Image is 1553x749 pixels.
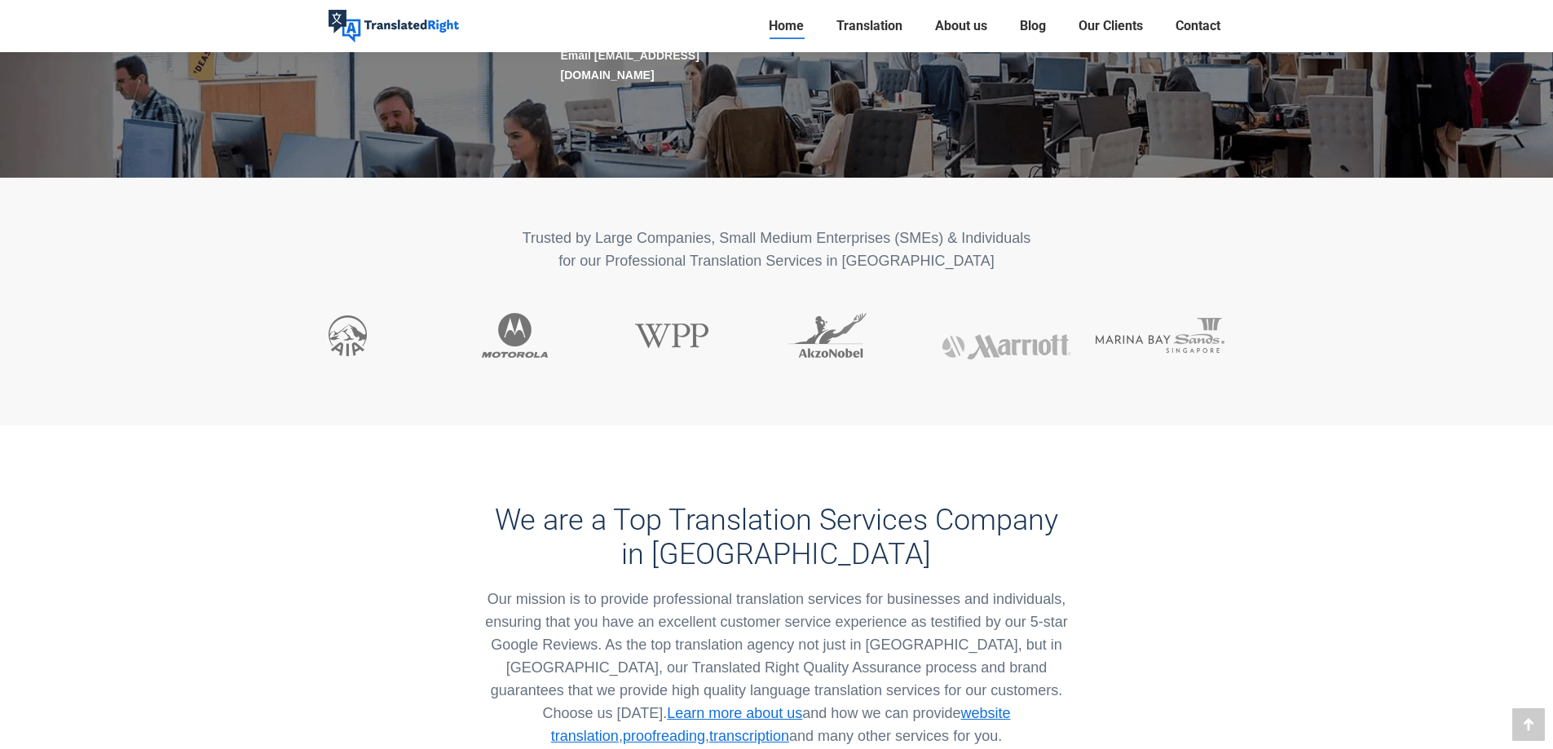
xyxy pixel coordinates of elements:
[832,15,907,37] a: Translation
[764,15,809,37] a: Home
[935,18,987,34] span: About us
[769,18,804,34] span: Home
[635,324,708,348] img: WPP communication company
[329,227,1225,272] p: Trusted by Large Companies, Small Medium Enterprises (SMEs) & Individuals for our Professional Tr...
[482,313,548,358] img: Motorola using Translated Right translation services for their technology and software industry
[1074,15,1148,37] a: Our Clients
[667,705,802,721] a: Learn more about us
[329,10,459,42] img: Translated Right
[482,588,1071,747] div: Our mission is to provide professional translation services for businesses and individuals, ensur...
[1171,15,1225,37] a: Contact
[1015,15,1051,37] a: Blog
[623,728,705,744] a: proofreading
[1079,18,1143,34] span: Our Clients
[788,313,867,358] img: AkzoNobel international paint company
[1020,18,1046,34] span: Blog
[329,315,367,356] img: AIA insurance company using Translated Right services
[1176,18,1220,34] span: Contact
[836,18,902,34] span: Translation
[709,728,789,744] a: transcription
[482,503,1071,571] h3: We are a Top Translation Services Company in [GEOGRAPHIC_DATA]
[930,15,992,37] a: About us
